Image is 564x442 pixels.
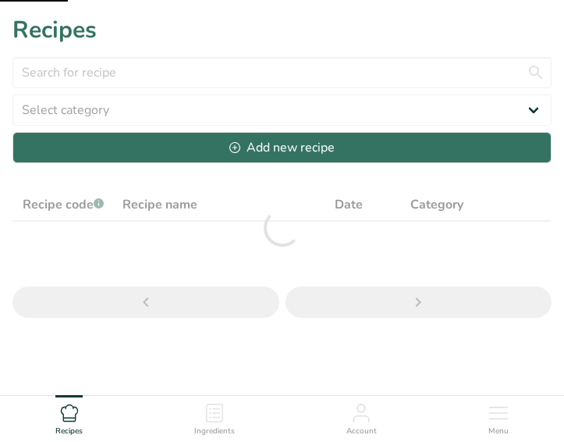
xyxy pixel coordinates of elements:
span: Recipes [55,426,83,437]
a: Recipes [55,396,83,438]
a: Next page [286,287,552,318]
h1: Recipes [12,12,552,48]
input: Search for recipe [12,57,552,88]
div: Add new recipe [229,138,334,157]
button: Add new recipe [12,132,552,163]
a: Ingredients [194,396,235,438]
a: Account [346,396,377,438]
a: Previous page [12,287,279,318]
span: Ingredients [194,426,235,437]
span: Account [346,426,377,437]
span: Menu [488,426,509,437]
